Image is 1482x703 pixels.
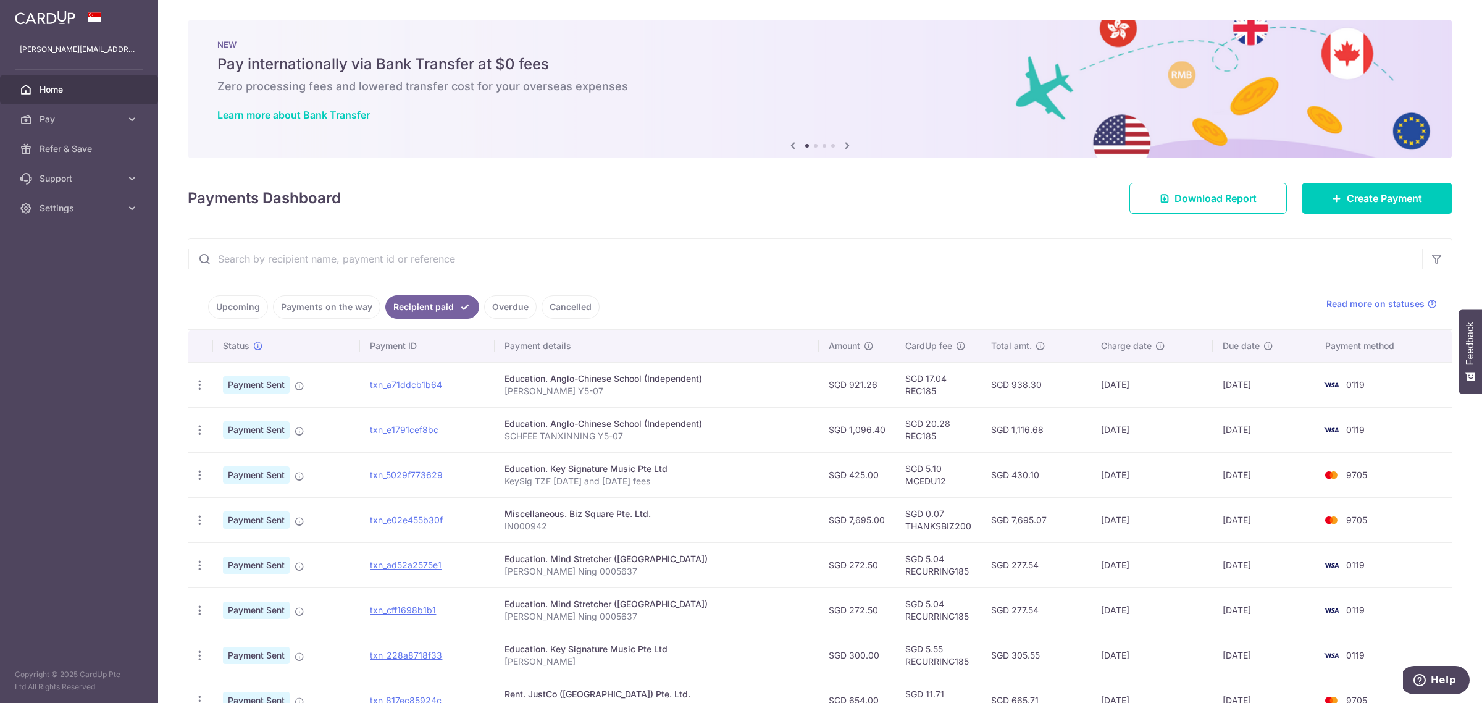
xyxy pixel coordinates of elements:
a: Learn more about Bank Transfer [217,109,370,121]
span: Home [40,83,121,96]
span: Payment Sent [223,602,290,619]
th: Payment method [1315,330,1452,362]
div: Miscellaneous. Biz Square Pte. Ltd. [504,508,809,520]
button: Feedback - Show survey [1459,309,1482,394]
td: SGD 300.00 [819,633,895,678]
a: Recipient paid [385,295,479,319]
span: 9705 [1346,469,1367,480]
td: [DATE] [1213,407,1315,452]
p: [PERSON_NAME] [504,655,809,668]
td: SGD 1,116.68 [981,407,1091,452]
span: 0119 [1346,560,1365,570]
p: IN000942 [504,520,809,533]
div: Rent. JustCo ([GEOGRAPHIC_DATA]) Pte. Ltd. [504,688,809,701]
span: Payment Sent [223,511,290,529]
span: 9705 [1346,515,1367,525]
span: Read more on statuses [1326,298,1425,310]
img: Bank Card [1319,468,1344,482]
div: Education. Key Signature Music Pte Ltd [504,463,809,475]
td: [DATE] [1091,452,1213,497]
p: [PERSON_NAME][EMAIL_ADDRESS][DOMAIN_NAME] [20,43,138,56]
span: Charge date [1101,340,1152,352]
td: SGD 305.55 [981,633,1091,678]
td: [DATE] [1213,362,1315,407]
span: Download Report [1174,191,1257,206]
a: txn_cff1698b1b1 [370,605,436,615]
h5: Pay internationally via Bank Transfer at $0 fees [217,54,1423,74]
span: CardUp fee [905,340,952,352]
td: SGD 430.10 [981,452,1091,497]
th: Payment details [495,330,819,362]
a: Create Payment [1302,183,1452,214]
a: Overdue [484,295,537,319]
span: 0119 [1346,424,1365,435]
td: [DATE] [1213,542,1315,587]
td: [DATE] [1091,407,1213,452]
img: CardUp [15,10,75,25]
a: txn_e1791cef8bc [370,424,438,435]
img: Bank Card [1319,377,1344,392]
td: SGD 921.26 [819,362,895,407]
td: [DATE] [1091,633,1213,678]
span: Create Payment [1347,191,1422,206]
h6: Zero processing fees and lowered transfer cost for your overseas expenses [217,79,1423,94]
a: txn_228a8718f33 [370,650,442,660]
div: Education. Anglo-Chinese School (Independent) [504,418,809,430]
p: [PERSON_NAME] Y5-07 [504,385,809,397]
div: Education. Mind Stretcher ([GEOGRAPHIC_DATA]) [504,553,809,565]
td: [DATE] [1091,497,1213,542]
img: Bank Card [1319,423,1344,437]
td: SGD 7,695.00 [819,497,895,542]
td: SGD 272.50 [819,542,895,587]
td: [DATE] [1213,587,1315,633]
div: Education. Key Signature Music Pte Ltd [504,643,809,655]
td: SGD 277.54 [981,587,1091,633]
a: Upcoming [208,295,268,319]
span: Total amt. [991,340,1032,352]
a: Cancelled [542,295,600,319]
p: SCHFEE TANXINNING Y5-07 [504,430,809,442]
a: Download Report [1129,183,1287,214]
th: Payment ID [360,330,495,362]
span: Payment Sent [223,557,290,574]
td: [DATE] [1091,587,1213,633]
span: Payment Sent [223,466,290,484]
span: Settings [40,202,121,214]
span: Status [223,340,249,352]
td: SGD 5.04 RECURRING185 [895,542,981,587]
td: [DATE] [1213,452,1315,497]
td: SGD 5.10 MCEDU12 [895,452,981,497]
td: SGD 17.04 REC185 [895,362,981,407]
td: [DATE] [1213,633,1315,678]
img: Bank transfer banner [188,20,1452,158]
span: Refer & Save [40,143,121,155]
span: 0119 [1346,605,1365,615]
span: Amount [829,340,860,352]
input: Search by recipient name, payment id or reference [188,239,1422,279]
p: KeySig TZF [DATE] and [DATE] fees [504,475,809,487]
span: 0119 [1346,379,1365,390]
p: [PERSON_NAME] Ning 0005637 [504,610,809,623]
img: Bank Card [1319,558,1344,573]
span: 0119 [1346,650,1365,660]
td: SGD 277.54 [981,542,1091,587]
a: txn_ad52a2575e1 [370,560,442,570]
span: Pay [40,113,121,125]
td: SGD 1,096.40 [819,407,895,452]
a: txn_a71ddcb1b64 [370,379,442,390]
a: Read more on statuses [1326,298,1437,310]
span: Payment Sent [223,376,290,394]
td: SGD 938.30 [981,362,1091,407]
div: Education. Mind Stretcher ([GEOGRAPHIC_DATA]) [504,598,809,610]
img: Bank Card [1319,603,1344,618]
td: SGD 7,695.07 [981,497,1091,542]
span: Support [40,172,121,185]
p: NEW [217,40,1423,49]
span: Payment Sent [223,421,290,439]
iframe: Opens a widget where you can find more information [1403,666,1470,697]
td: SGD 272.50 [819,587,895,633]
span: Feedback [1465,322,1476,365]
td: [DATE] [1091,362,1213,407]
div: Education. Anglo-Chinese School (Independent) [504,373,809,385]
